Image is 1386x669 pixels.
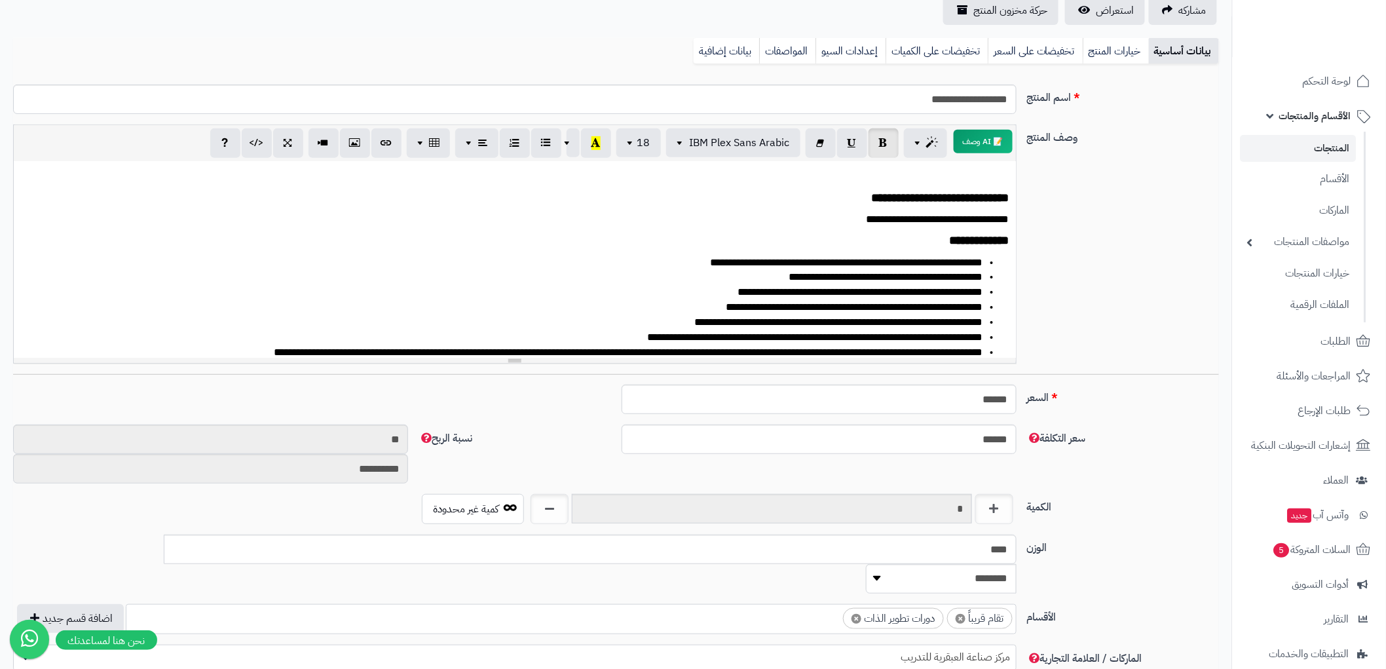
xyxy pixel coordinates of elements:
span: الماركات / العلامة التجارية [1027,651,1142,666]
li: تقام قريباً [947,608,1013,630]
a: الأقسام [1241,165,1357,193]
span: مركز صناعة العبقرية للتدريب [14,647,1016,667]
span: IBM Plex Sans Arabic [690,135,790,151]
a: المراجعات والأسئلة [1241,360,1378,392]
a: لوحة التحكم [1241,66,1378,97]
a: بيانات إضافية [694,38,759,64]
span: العملاء [1324,471,1349,489]
label: الأقسام [1022,604,1225,625]
a: العملاء [1241,465,1378,496]
span: مشاركه [1179,3,1207,18]
span: المراجعات والأسئلة [1277,367,1351,385]
span: طلبات الإرجاع [1298,402,1351,420]
span: استعراض [1096,3,1134,18]
span: إشعارات التحويلات البنكية [1252,436,1351,455]
a: إشعارات التحويلات البنكية [1241,430,1378,461]
button: 📝 AI وصف [954,130,1013,153]
button: IBM Plex Sans Arabic [666,128,800,157]
span: 18 [637,135,650,151]
span: 5 [1274,543,1290,558]
label: السعر [1022,385,1225,406]
span: الأقسام والمنتجات [1279,107,1351,125]
span: الطلبات [1321,332,1351,351]
span: حركة مخزون المنتج [973,3,1048,18]
a: تخفيضات على السعر [988,38,1083,64]
span: سعر التكلفة [1027,430,1086,446]
label: اسم المنتج [1022,85,1225,105]
a: الطلبات [1241,326,1378,357]
li: دورات تطوير الذات [843,608,944,630]
label: وصف المنتج [1022,124,1225,145]
a: وآتس آبجديد [1241,499,1378,531]
span: × [852,614,861,624]
span: جديد [1288,508,1312,523]
a: طلبات الإرجاع [1241,395,1378,427]
label: الوزن [1022,535,1225,556]
span: السلات المتروكة [1273,541,1351,559]
span: وآتس آب [1286,506,1349,524]
span: التطبيقات والخدمات [1269,645,1349,663]
button: اضافة قسم جديد [17,604,124,633]
a: التقارير [1241,603,1378,635]
a: أدوات التسويق [1241,569,1378,600]
a: تخفيضات على الكميات [886,38,988,64]
span: نسبة الربح [419,430,472,446]
a: المنتجات [1241,135,1357,162]
a: خيارات المنتجات [1241,259,1357,288]
a: إعدادات السيو [815,38,886,64]
label: الكمية [1022,494,1225,515]
a: السلات المتروكة5 [1241,534,1378,565]
a: الملفات الرقمية [1241,291,1357,319]
a: خيارات المنتج [1083,38,1149,64]
span: أدوات التسويق [1292,575,1349,594]
a: مواصفات المنتجات [1241,228,1357,256]
a: بيانات أساسية [1149,38,1219,64]
span: لوحة التحكم [1303,72,1351,90]
button: 18 [616,128,661,157]
a: الماركات [1241,197,1357,225]
a: المواصفات [759,38,815,64]
span: التقارير [1324,610,1349,628]
span: × [956,614,965,624]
